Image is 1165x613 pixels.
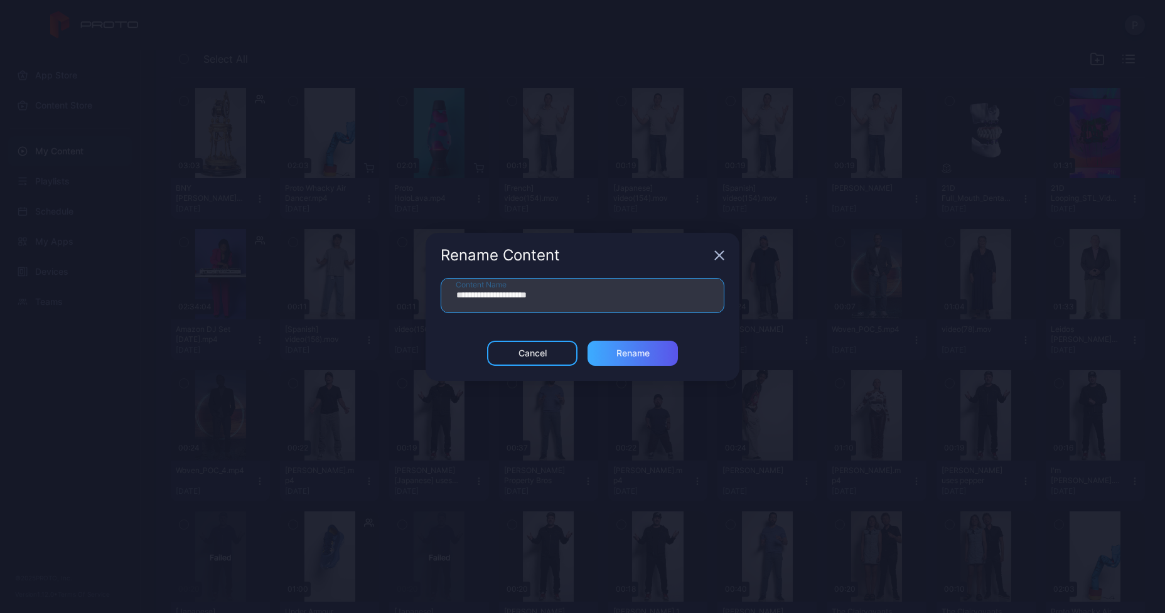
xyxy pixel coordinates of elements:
input: Content Name [441,278,724,313]
div: Cancel [518,348,547,358]
button: Cancel [487,341,577,366]
div: Rename Content [441,248,709,263]
button: Rename [588,341,678,366]
div: Rename [616,348,650,358]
